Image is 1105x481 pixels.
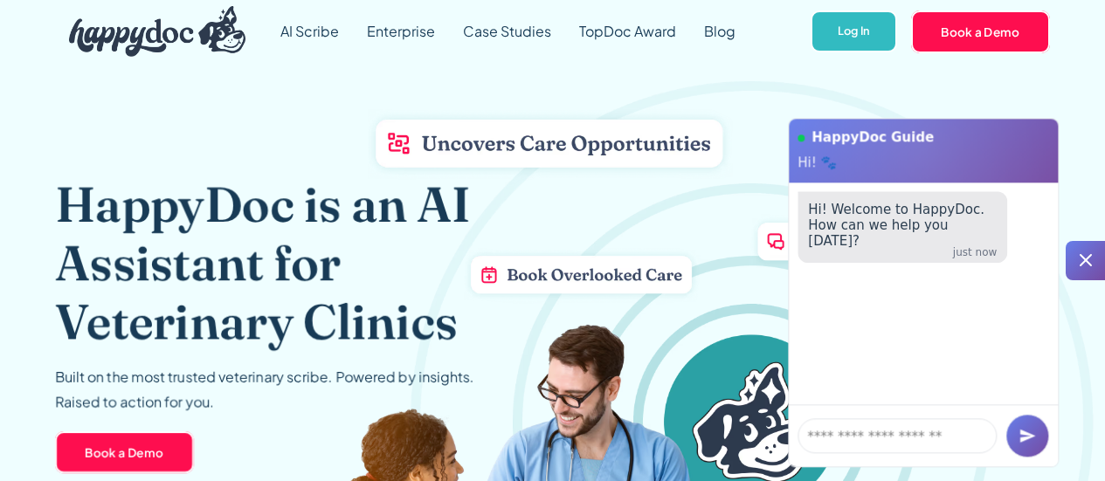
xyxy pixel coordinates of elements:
a: Book a Demo [911,10,1050,52]
img: HappyDoc Logo: A happy dog with his ear up, listening. [69,6,245,57]
a: Log In [811,10,897,53]
p: Built on the most trusted veterinary scribe. Powered by insights. Raised to action for you. [55,365,474,414]
a: home [55,2,245,61]
a: Book a Demo [55,431,194,473]
h1: HappyDoc is an AI Assistant for Veterinary Clinics [55,175,502,351]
